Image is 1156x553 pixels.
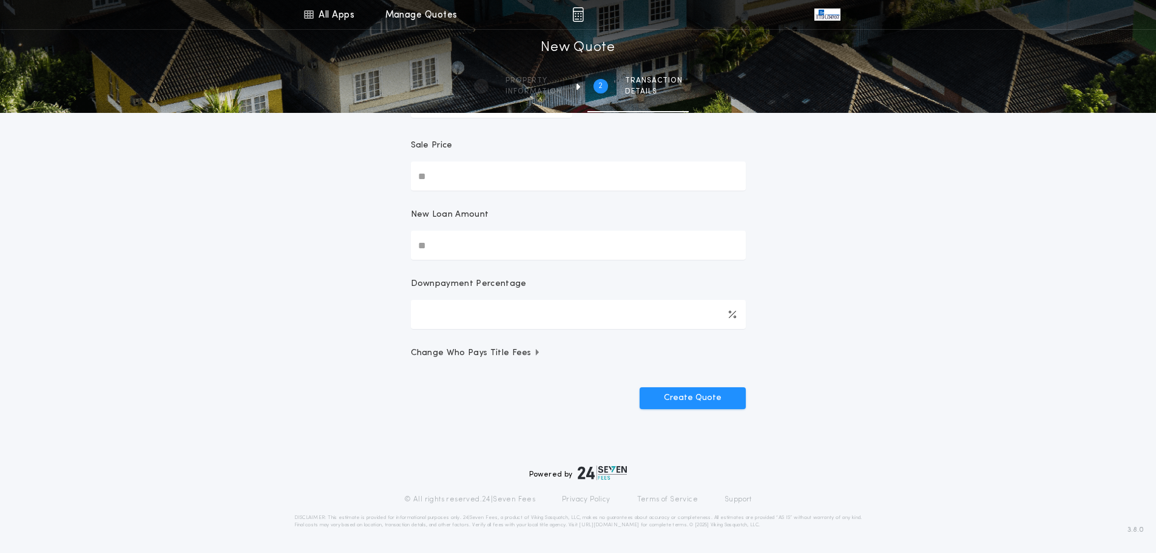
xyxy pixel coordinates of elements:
img: img [572,7,584,22]
button: Change Who Pays Title Fees [411,347,746,359]
img: logo [578,466,627,480]
p: Downpayment Percentage [411,278,527,290]
p: Sale Price [411,140,453,152]
a: Privacy Policy [562,495,610,504]
a: [URL][DOMAIN_NAME] [579,523,639,528]
a: Support [725,495,752,504]
button: Create Quote [640,387,746,409]
input: Downpayment Percentage [411,300,746,329]
span: 3.8.0 [1127,524,1144,535]
span: Property [505,76,562,86]
p: DISCLAIMER: This estimate is provided for informational purposes only. 24|Seven Fees, a product o... [294,514,862,529]
span: details [625,87,683,97]
input: New Loan Amount [411,231,746,260]
a: Terms of Service [637,495,698,504]
span: Change Who Pays Title Fees [411,347,541,359]
p: © All rights reserved. 24|Seven Fees [404,495,535,504]
p: New Loan Amount [411,209,489,221]
h1: New Quote [541,38,615,58]
div: Powered by [529,466,627,480]
img: vs-icon [814,8,840,21]
input: Sale Price [411,161,746,191]
h2: 2 [598,81,603,91]
span: information [505,87,562,97]
span: Transaction [625,76,683,86]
